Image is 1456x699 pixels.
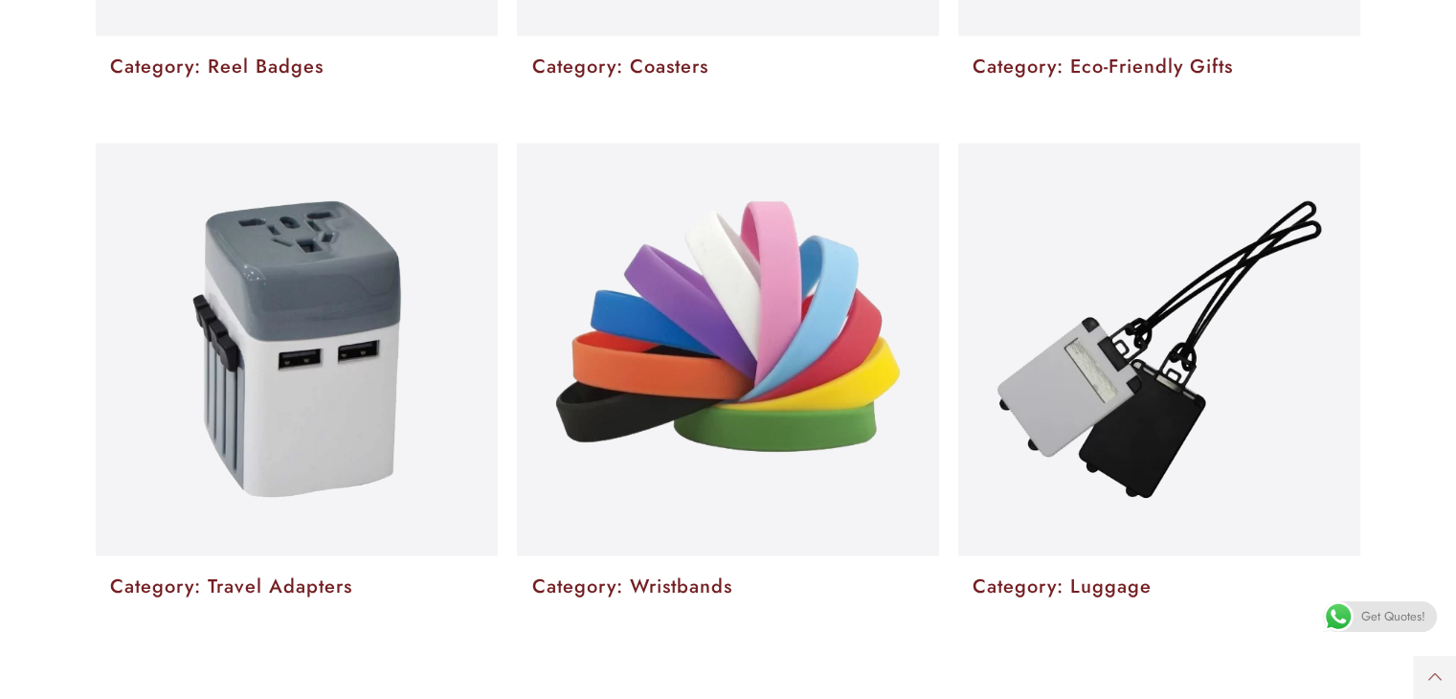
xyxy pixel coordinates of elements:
[110,53,324,80] a: Category: Reel Badges
[110,573,352,600] a: Category: Travel Adapters
[531,573,731,600] a: Category: Wristbands
[973,573,1152,600] a: Category: Luggage
[1361,601,1425,632] span: Get Quotes!
[973,51,1346,83] p: Category: Eco-Friendly Gifts
[531,53,707,80] a: Category: Coasters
